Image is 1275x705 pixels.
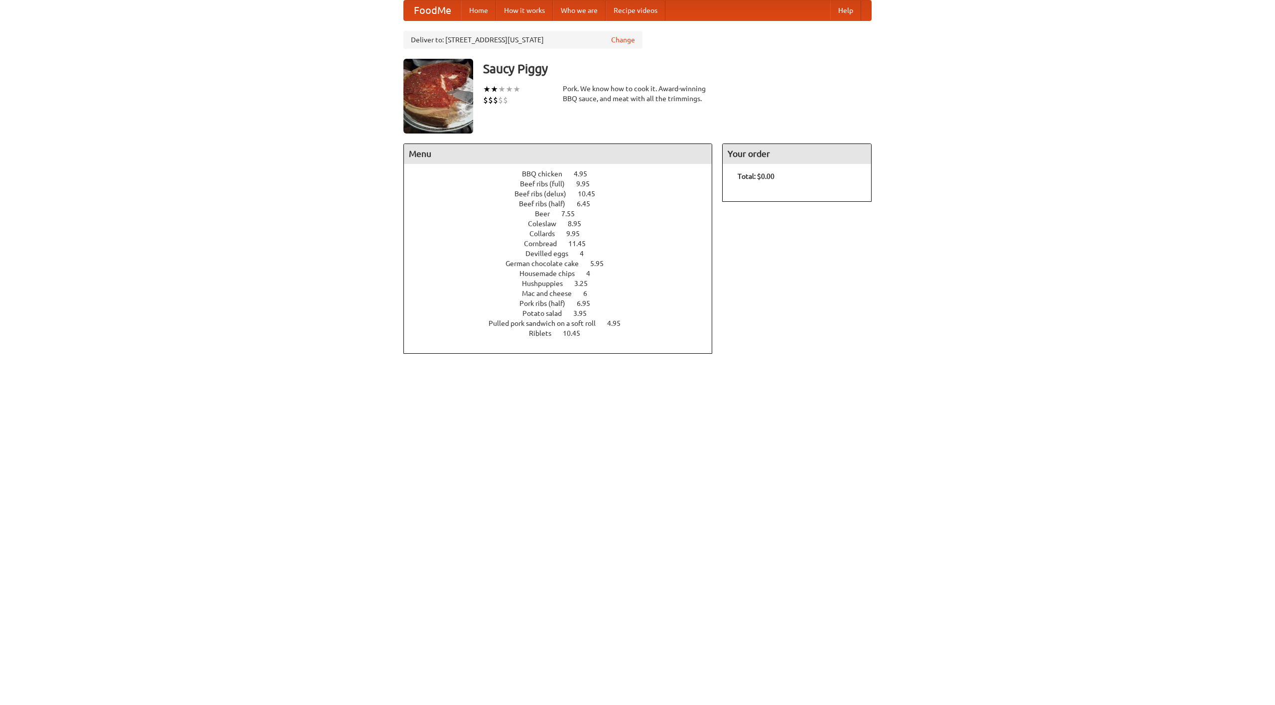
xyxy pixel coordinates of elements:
a: Devilled eggs 4 [525,250,602,258]
li: $ [493,95,498,106]
span: 10.45 [563,329,590,337]
li: $ [483,95,488,106]
span: Beer [535,210,560,218]
h4: Menu [404,144,712,164]
a: BBQ chicken 4.95 [522,170,606,178]
a: Pulled pork sandwich on a soft roll 4.95 [489,319,639,327]
a: Collards 9.95 [529,230,598,238]
a: Recipe videos [606,0,665,20]
a: Potato salad 3.95 [522,309,605,317]
li: $ [498,95,503,106]
span: Housemade chips [519,270,585,278]
a: Cornbread 11.45 [524,240,604,248]
a: Hushpuppies 3.25 [522,280,606,287]
span: 3.25 [574,280,598,287]
span: 3.95 [573,309,597,317]
span: 8.95 [568,220,591,228]
a: Beef ribs (delux) 10.45 [514,190,614,198]
span: German chocolate cake [506,260,589,268]
span: 11.45 [568,240,596,248]
span: 9.95 [566,230,590,238]
span: Hushpuppies [522,280,573,287]
a: Beef ribs (full) 9.95 [520,180,608,188]
span: Riblets [529,329,561,337]
a: Help [830,0,861,20]
a: Change [611,35,635,45]
span: 9.95 [576,180,600,188]
span: 10.45 [578,190,605,198]
span: 6 [583,289,597,297]
li: $ [503,95,508,106]
span: Pork ribs (half) [519,299,575,307]
a: Who we are [553,0,606,20]
b: Total: $0.00 [738,172,774,180]
a: Coleslaw 8.95 [528,220,600,228]
div: Pork. We know how to cook it. Award-winning BBQ sauce, and meat with all the trimmings. [563,84,712,104]
li: ★ [483,84,491,95]
span: Beef ribs (half) [519,200,575,208]
a: Riblets 10.45 [529,329,599,337]
li: ★ [491,84,498,95]
span: Potato salad [522,309,572,317]
span: 4.95 [607,319,631,327]
span: 5.95 [590,260,614,268]
h4: Your order [723,144,871,164]
span: Collards [529,230,565,238]
a: How it works [496,0,553,20]
span: Mac and cheese [522,289,582,297]
h3: Saucy Piggy [483,59,872,79]
span: 4 [586,270,600,278]
span: 4.95 [574,170,597,178]
span: 6.45 [577,200,600,208]
img: angular.jpg [403,59,473,134]
a: Home [461,0,496,20]
span: 6.95 [577,299,600,307]
li: ★ [513,84,520,95]
a: German chocolate cake 5.95 [506,260,622,268]
a: Housemade chips 4 [519,270,609,278]
a: Pork ribs (half) 6.95 [519,299,609,307]
li: ★ [506,84,513,95]
a: FoodMe [404,0,461,20]
span: Cornbread [524,240,567,248]
span: Pulled pork sandwich on a soft roll [489,319,606,327]
span: Beef ribs (delux) [514,190,576,198]
li: ★ [498,84,506,95]
div: Deliver to: [STREET_ADDRESS][US_STATE] [403,31,642,49]
span: Devilled eggs [525,250,578,258]
span: Coleslaw [528,220,566,228]
a: Mac and cheese 6 [522,289,606,297]
a: Beef ribs (half) 6.45 [519,200,609,208]
span: Beef ribs (full) [520,180,575,188]
li: $ [488,95,493,106]
span: 4 [580,250,594,258]
span: BBQ chicken [522,170,572,178]
a: Beer 7.55 [535,210,593,218]
span: 7.55 [561,210,585,218]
